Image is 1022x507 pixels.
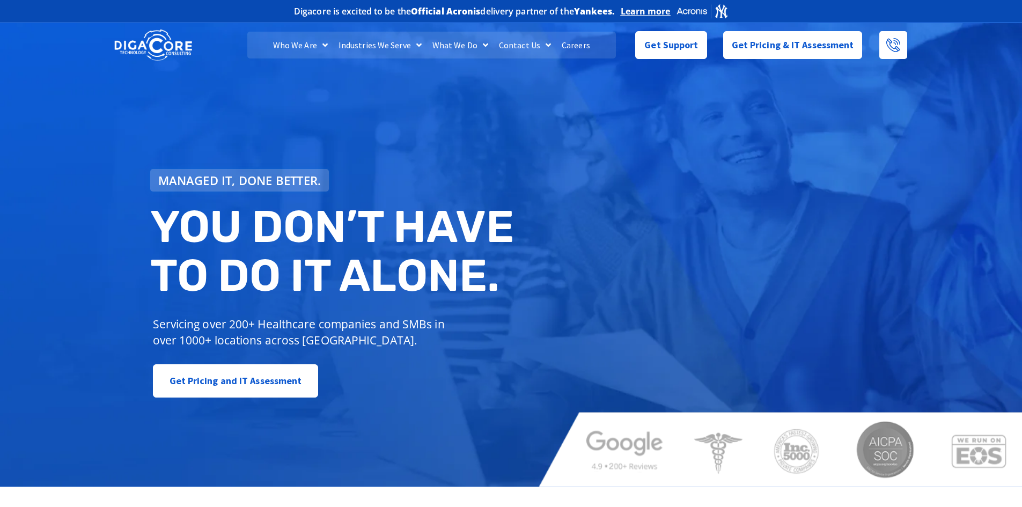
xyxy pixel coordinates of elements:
[644,34,698,56] span: Get Support
[411,5,481,17] b: Official Acronis
[427,32,494,58] a: What We Do
[150,169,329,192] a: Managed IT, done better.
[635,31,707,59] a: Get Support
[170,370,302,392] span: Get Pricing and IT Assessment
[153,316,453,348] p: Servicing over 200+ Healthcare companies and SMBs in over 1000+ locations across [GEOGRAPHIC_DATA].
[723,31,863,59] a: Get Pricing & IT Assessment
[556,32,595,58] a: Careers
[621,6,671,17] a: Learn more
[247,32,615,58] nav: Menu
[333,32,427,58] a: Industries We Serve
[494,32,556,58] a: Contact Us
[294,7,615,16] h2: Digacore is excited to be the delivery partner of the
[150,202,519,300] h2: You don’t have to do IT alone.
[676,3,729,19] img: Acronis
[732,34,854,56] span: Get Pricing & IT Assessment
[114,28,192,62] img: DigaCore Technology Consulting
[268,32,333,58] a: Who We Are
[158,174,321,186] span: Managed IT, done better.
[574,5,615,17] b: Yankees.
[153,364,319,398] a: Get Pricing and IT Assessment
